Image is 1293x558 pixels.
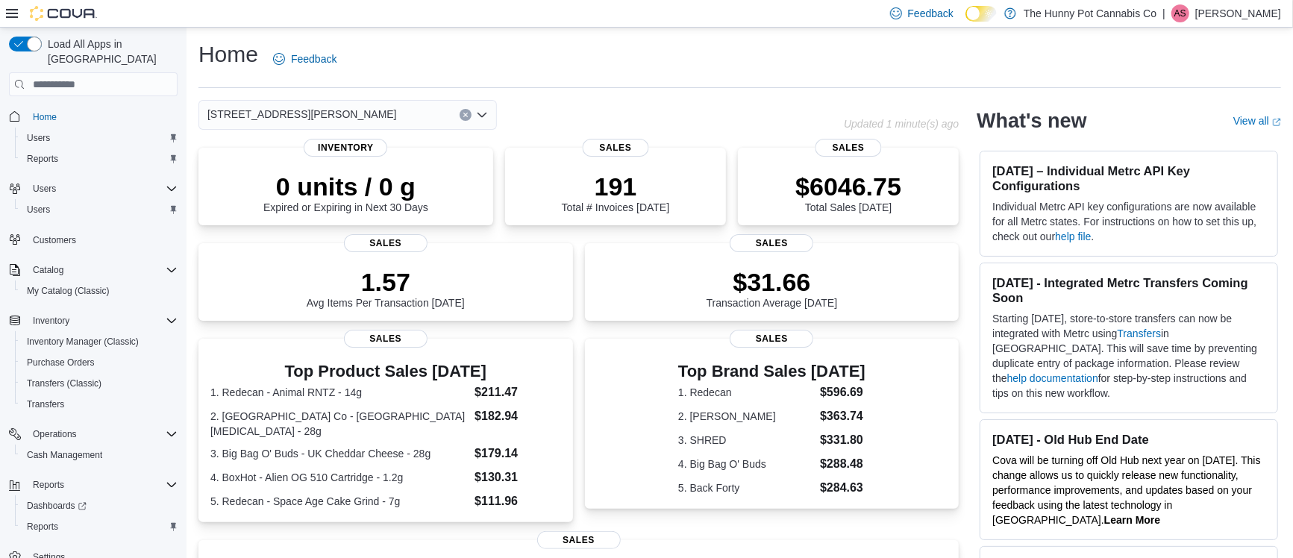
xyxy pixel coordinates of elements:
[210,470,469,485] dt: 4. BoxHot - Alien OG 510 Cartridge - 1.2g
[210,409,469,439] dt: 2. [GEOGRAPHIC_DATA] Co - [GEOGRAPHIC_DATA][MEDICAL_DATA] - 28g
[33,264,63,276] span: Catalog
[992,432,1265,447] h3: [DATE] - Old Hub End Date
[992,199,1265,244] p: Individual Metrc API key configurations are now available for all Metrc states. For instructions ...
[15,445,184,465] button: Cash Management
[815,139,882,157] span: Sales
[42,37,178,66] span: Load All Apps in [GEOGRAPHIC_DATA]
[3,310,184,331] button: Inventory
[210,446,469,461] dt: 3. Big Bag O' Buds - UK Cheddar Cheese - 28g
[908,6,954,21] span: Feedback
[27,153,58,165] span: Reports
[27,231,178,249] span: Customers
[583,139,649,157] span: Sales
[210,363,561,380] h3: Top Product Sales [DATE]
[1195,4,1281,22] p: [PERSON_NAME]
[21,374,107,392] a: Transfers (Classic)
[992,163,1265,193] h3: [DATE] – Individual Metrc API Key Configurations
[210,494,469,509] dt: 5. Redecan - Space Age Cake Grind - 7g
[27,449,102,461] span: Cash Management
[27,180,62,198] button: Users
[263,172,428,213] div: Expired or Expiring in Next 30 Days
[21,374,178,392] span: Transfers (Classic)
[33,428,77,440] span: Operations
[795,172,901,213] div: Total Sales [DATE]
[678,433,814,448] dt: 3. SHRED
[820,479,865,497] dd: $284.63
[307,267,465,297] p: 1.57
[965,6,997,22] input: Dark Mode
[3,229,184,251] button: Customers
[21,129,56,147] a: Users
[1055,231,1091,242] a: help file
[33,479,64,491] span: Reports
[15,331,184,352] button: Inventory Manager (Classic)
[27,231,82,249] a: Customers
[730,234,813,252] span: Sales
[820,407,865,425] dd: $363.74
[476,109,488,121] button: Open list of options
[21,282,178,300] span: My Catalog (Classic)
[27,132,50,144] span: Users
[21,129,178,147] span: Users
[27,180,178,198] span: Users
[3,424,184,445] button: Operations
[30,6,97,21] img: Cova
[678,363,865,380] h3: Top Brand Sales [DATE]
[21,354,101,372] a: Purchase Orders
[21,354,178,372] span: Purchase Orders
[21,518,178,536] span: Reports
[27,377,101,389] span: Transfers (Classic)
[678,385,814,400] dt: 1. Redecan
[27,107,178,125] span: Home
[198,40,258,69] h1: Home
[1024,4,1156,22] p: The Hunny Pot Cannabis Co
[475,468,560,486] dd: $130.31
[27,476,178,494] span: Reports
[344,330,428,348] span: Sales
[844,118,959,130] p: Updated 1 minute(s) ago
[33,315,69,327] span: Inventory
[678,409,814,424] dt: 2. [PERSON_NAME]
[992,275,1265,305] h3: [DATE] - Integrated Metrc Transfers Coming Soon
[27,312,75,330] button: Inventory
[291,51,336,66] span: Feedback
[27,261,178,279] span: Catalog
[537,531,621,549] span: Sales
[475,407,560,425] dd: $182.94
[1104,514,1160,526] a: Learn More
[1118,327,1162,339] a: Transfers
[820,455,865,473] dd: $288.48
[21,497,93,515] a: Dashboards
[475,445,560,463] dd: $179.14
[21,395,70,413] a: Transfers
[992,454,1261,526] span: Cova will be turning off Old Hub next year on [DATE]. This change allows us to quickly release ne...
[27,357,95,369] span: Purchase Orders
[820,383,865,401] dd: $596.69
[21,201,56,219] a: Users
[820,431,865,449] dd: $331.80
[3,260,184,280] button: Catalog
[1272,118,1281,127] svg: External link
[27,312,178,330] span: Inventory
[21,333,178,351] span: Inventory Manager (Classic)
[562,172,669,201] p: 191
[977,109,1086,133] h2: What's new
[678,480,814,495] dt: 5. Back Forty
[304,139,387,157] span: Inventory
[15,373,184,394] button: Transfers (Classic)
[207,105,397,123] span: [STREET_ADDRESS][PERSON_NAME]
[21,446,178,464] span: Cash Management
[21,282,116,300] a: My Catalog (Classic)
[27,285,110,297] span: My Catalog (Classic)
[1162,4,1165,22] p: |
[1233,115,1281,127] a: View allExternal link
[1171,4,1189,22] div: Andre Savard
[307,267,465,309] div: Avg Items Per Transaction [DATE]
[730,330,813,348] span: Sales
[795,172,901,201] p: $6046.75
[21,497,178,515] span: Dashboards
[562,172,669,213] div: Total # Invoices [DATE]
[21,395,178,413] span: Transfers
